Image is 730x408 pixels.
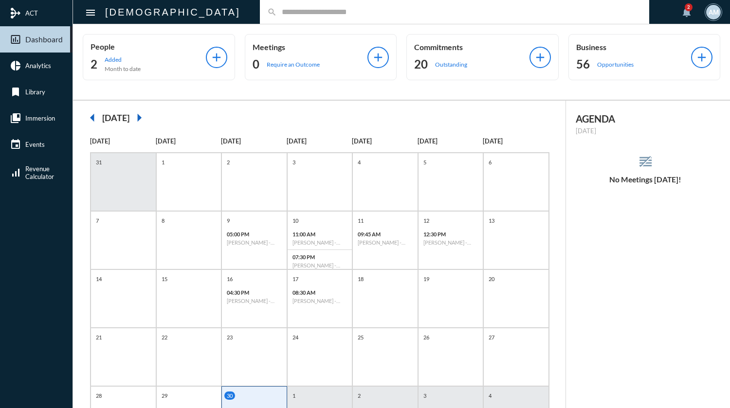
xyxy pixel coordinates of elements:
mat-icon: add [695,51,709,64]
p: 28 [93,391,104,400]
p: 1 [159,158,167,166]
p: 2 [224,158,232,166]
p: [DATE] [221,137,287,145]
p: 4 [355,158,363,166]
p: 7 [93,216,101,225]
mat-icon: arrow_left [83,108,102,127]
p: 26 [421,333,432,341]
p: Added [105,56,141,63]
h2: AGENDA [576,113,716,124]
mat-icon: pie_chart [10,60,21,71]
span: Revenue Calculator [25,165,54,180]
p: 8 [159,216,167,225]
h6: [PERSON_NAME] - Philosophy I [227,298,282,304]
p: 14 [93,275,104,283]
p: 3 [421,391,429,400]
span: Analytics [25,62,51,70]
p: Meetings [253,42,368,52]
p: 10 [290,216,301,225]
h2: 20 [414,56,428,72]
h2: [DATE] [102,112,129,123]
p: 17 [290,275,301,283]
p: [DATE] [156,137,221,145]
p: Commitments [414,42,529,52]
p: Require an Outcome [267,61,320,68]
p: 25 [355,333,366,341]
p: Month to date [105,65,141,72]
p: 23 [224,333,235,341]
h6: [PERSON_NAME] - Philosophy I [358,239,413,246]
p: 30 [224,391,235,400]
h2: [DEMOGRAPHIC_DATA] [105,4,240,20]
p: 13 [486,216,497,225]
p: 24 [290,333,301,341]
h6: [PERSON_NAME] - Review [292,239,347,246]
p: Opportunities [597,61,634,68]
h6: [PERSON_NAME] - Fulfillment [227,239,282,246]
span: ACT [25,9,38,17]
h2: 0 [253,56,259,72]
p: 4 [486,391,494,400]
p: 22 [159,333,170,341]
mat-icon: insert_chart_outlined [10,34,21,45]
p: 09:45 AM [358,231,413,237]
mat-icon: add [533,51,547,64]
p: 3 [290,158,298,166]
p: Outstanding [435,61,467,68]
button: Toggle sidenav [81,2,100,22]
mat-icon: reorder [638,154,654,170]
mat-icon: mediation [10,7,21,19]
p: 31 [93,158,104,166]
p: [DATE] [352,137,418,145]
h2: 2 [91,56,97,72]
p: 9 [224,216,232,225]
mat-icon: arrow_right [129,108,149,127]
h6: [PERSON_NAME] - Review [292,262,347,268]
p: 29 [159,391,170,400]
p: 5 [421,158,429,166]
p: [DATE] [483,137,548,145]
h6: [PERSON_NAME] - Investment [423,239,478,246]
p: 1 [290,391,298,400]
h5: No Meetings [DATE]! [566,175,726,184]
p: 04:30 PM [227,289,282,296]
span: Events [25,141,45,148]
mat-icon: search [267,7,277,17]
mat-icon: Side nav toggle icon [85,7,96,18]
p: 05:00 PM [227,231,282,237]
p: [DATE] [576,127,716,135]
span: Library [25,88,45,96]
p: 6 [486,158,494,166]
p: 16 [224,275,235,283]
p: 18 [355,275,366,283]
p: 19 [421,275,432,283]
div: 2 [685,3,693,11]
mat-icon: notifications [681,6,693,18]
span: Dashboard [25,35,63,44]
p: [DATE] [418,137,483,145]
p: 11:00 AM [292,231,347,237]
h6: [PERSON_NAME] - Fulfillment [292,298,347,304]
p: 11 [355,216,366,225]
mat-icon: event [10,139,21,150]
p: [DATE] [90,137,156,145]
p: 27 [486,333,497,341]
div: AM [706,5,721,19]
p: 07:30 PM [292,254,347,260]
p: Business [576,42,692,52]
mat-icon: add [210,51,223,64]
p: People [91,42,206,51]
p: 20 [486,275,497,283]
p: 12 [421,216,432,225]
mat-icon: bookmark [10,86,21,98]
p: [DATE] [287,137,352,145]
mat-icon: add [371,51,385,64]
p: 08:30 AM [292,289,347,296]
mat-icon: signal_cellular_alt [10,167,21,178]
p: 12:30 PM [423,231,478,237]
p: 2 [355,391,363,400]
span: Immersion [25,114,55,122]
mat-icon: collections_bookmark [10,112,21,124]
p: 21 [93,333,104,341]
h2: 56 [576,56,590,72]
